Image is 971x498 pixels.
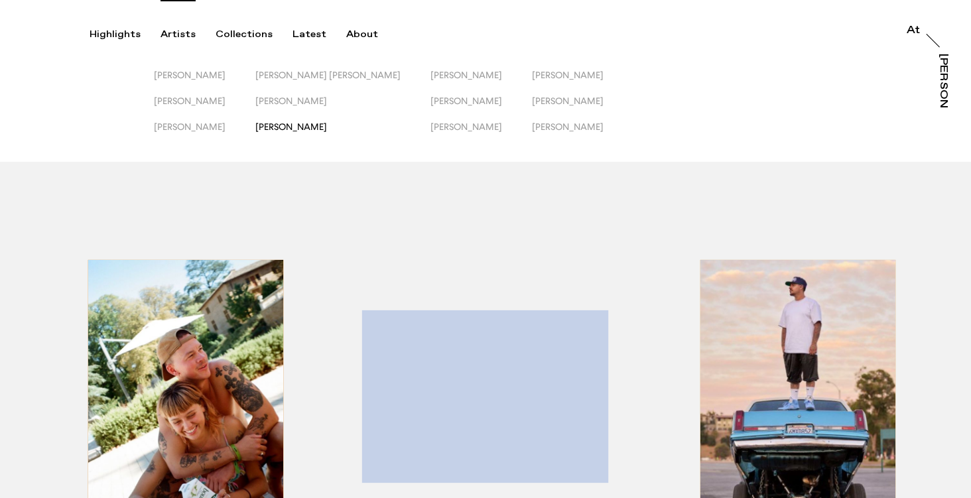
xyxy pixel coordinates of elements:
button: [PERSON_NAME] [154,121,255,147]
button: Collections [216,29,292,40]
span: [PERSON_NAME] [154,70,226,80]
button: Latest [292,29,346,40]
div: Artists [161,29,196,40]
div: Latest [292,29,326,40]
div: [PERSON_NAME] [938,54,948,156]
button: [PERSON_NAME] [255,95,430,121]
span: [PERSON_NAME] [430,121,502,132]
button: Artists [161,29,216,40]
a: [PERSON_NAME] [935,54,948,108]
span: [PERSON_NAME] [430,70,502,80]
button: [PERSON_NAME] [154,70,255,95]
span: [PERSON_NAME] [PERSON_NAME] [255,70,401,80]
button: [PERSON_NAME] [430,70,532,95]
button: [PERSON_NAME] [430,121,532,147]
button: [PERSON_NAME] [255,121,430,147]
span: [PERSON_NAME] [255,121,327,132]
a: At [907,25,920,38]
button: Highlights [90,29,161,40]
span: [PERSON_NAME] [154,95,226,106]
button: [PERSON_NAME] [430,95,532,121]
div: About [346,29,378,40]
button: [PERSON_NAME] [PERSON_NAME] [255,70,430,95]
button: [PERSON_NAME] [532,121,633,147]
button: About [346,29,398,40]
button: [PERSON_NAME] [154,95,255,121]
button: [PERSON_NAME] [532,95,633,121]
div: Highlights [90,29,141,40]
span: [PERSON_NAME] [255,95,327,106]
span: [PERSON_NAME] [532,121,604,132]
span: [PERSON_NAME] [430,95,502,106]
span: [PERSON_NAME] [532,95,604,106]
span: [PERSON_NAME] [154,121,226,132]
div: Collections [216,29,273,40]
span: [PERSON_NAME] [532,70,604,80]
button: [PERSON_NAME] [532,70,633,95]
